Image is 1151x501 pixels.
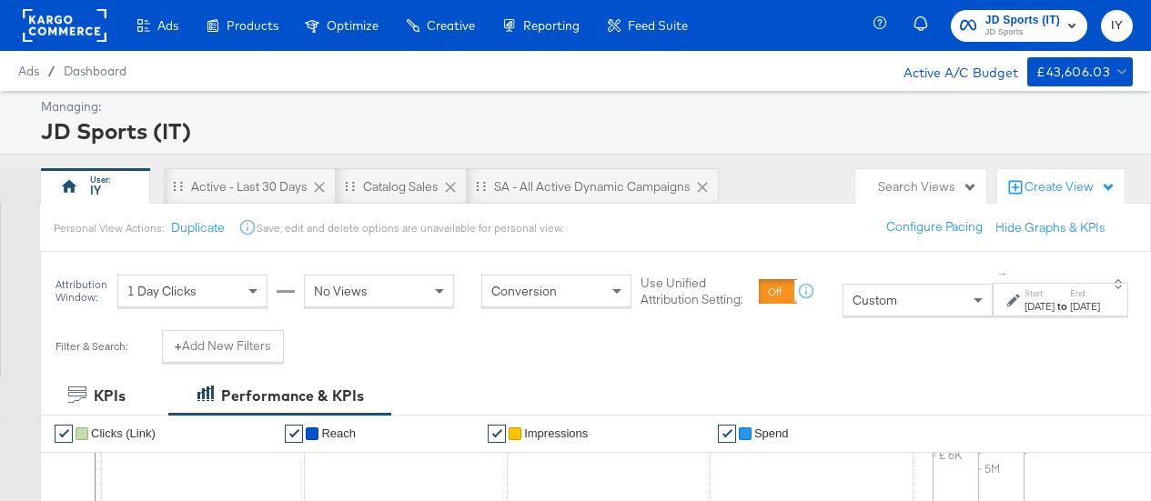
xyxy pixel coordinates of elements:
[641,275,752,308] label: Use Unified Attribution Setting:
[1070,299,1100,314] div: [DATE]
[162,330,284,363] button: +Add New Filters
[494,178,691,195] div: SA - All Active Dynamic Campaigns
[171,219,225,236] button: Duplicate
[718,425,736,443] a: ✔
[94,386,126,406] div: KPIs
[191,178,308,195] div: Active - Last 30 Days
[524,426,588,440] span: Impressions
[995,219,1106,236] button: Hide Graphs & KPIs
[321,426,356,440] span: Reach
[1025,287,1055,299] label: Start:
[1036,61,1110,84] div: £43,606.03
[257,221,563,235] div: Save, edit and delete options are unavailable for personal view.
[175,337,182,355] strong: +
[227,18,278,33] span: Products
[1027,57,1133,86] button: £43,606.03
[55,278,108,304] div: Attribution Window:
[628,18,688,33] span: Feed Suite
[951,10,1087,42] button: JD Sports (IT)JD Sports
[878,178,977,195] div: Search Views
[285,425,303,443] a: ✔
[157,18,178,33] span: Ads
[345,181,355,191] div: Drag to reorder tab
[18,64,39,78] span: Ads
[1101,10,1133,42] button: IY
[1025,178,1116,196] div: Create View
[90,182,101,199] div: IY
[1025,299,1055,314] div: [DATE]
[853,292,897,308] span: Custom
[41,115,1128,146] div: JD Sports (IT)
[873,211,995,244] button: Configure Pacing
[363,178,439,195] div: Catalog Sales
[427,18,475,33] span: Creative
[41,98,1128,115] div: Managing:
[1108,15,1126,36] span: IY
[1055,299,1070,313] strong: to
[985,25,1060,40] span: JD Sports
[221,386,364,406] div: Performance & KPIs
[91,426,156,440] span: Clicks (Link)
[884,57,1018,85] div: Active A/C Budget
[476,181,486,191] div: Drag to reorder tab
[173,181,183,191] div: Drag to reorder tab
[754,426,789,440] span: Spend
[127,283,197,299] span: 1 Day Clicks
[314,283,368,299] span: No Views
[64,64,126,78] a: Dashboard
[523,18,580,33] span: Reporting
[39,64,64,78] span: /
[985,11,1060,30] span: JD Sports (IT)
[54,221,164,235] div: Personal View Actions:
[491,283,557,299] span: Conversion
[1070,287,1100,299] label: End:
[995,271,1012,277] span: ↑
[55,340,128,353] div: Filter & Search:
[488,425,506,443] a: ✔
[55,425,73,443] a: ✔
[327,18,379,33] span: Optimize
